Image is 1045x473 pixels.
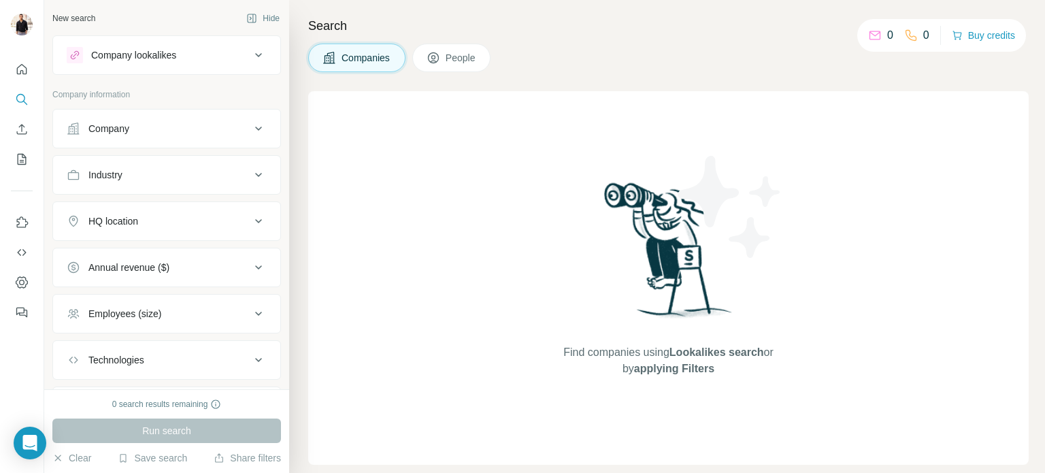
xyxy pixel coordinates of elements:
[52,88,281,101] p: Company information
[11,14,33,35] img: Avatar
[598,179,740,331] img: Surfe Illustration - Woman searching with binoculars
[11,270,33,295] button: Dashboard
[112,398,222,410] div: 0 search results remaining
[91,48,176,62] div: Company lookalikes
[88,214,138,228] div: HQ location
[669,146,791,268] img: Surfe Illustration - Stars
[11,147,33,172] button: My lists
[669,346,764,358] span: Lookalikes search
[11,240,33,265] button: Use Surfe API
[53,344,280,376] button: Technologies
[88,353,144,367] div: Technologies
[342,51,391,65] span: Companies
[53,112,280,145] button: Company
[88,261,169,274] div: Annual revenue ($)
[88,307,161,321] div: Employees (size)
[887,27,893,44] p: 0
[53,297,280,330] button: Employees (size)
[14,427,46,459] div: Open Intercom Messenger
[53,159,280,191] button: Industry
[88,122,129,135] div: Company
[11,87,33,112] button: Search
[634,363,714,374] span: applying Filters
[11,300,33,325] button: Feedback
[446,51,477,65] span: People
[11,210,33,235] button: Use Surfe on LinkedIn
[52,451,91,465] button: Clear
[11,117,33,142] button: Enrich CSV
[53,39,280,71] button: Company lookalikes
[923,27,929,44] p: 0
[88,168,122,182] div: Industry
[11,57,33,82] button: Quick start
[559,344,777,377] span: Find companies using or by
[53,251,280,284] button: Annual revenue ($)
[52,12,95,25] div: New search
[237,8,289,29] button: Hide
[952,26,1015,45] button: Buy credits
[214,451,281,465] button: Share filters
[308,16,1029,35] h4: Search
[118,451,187,465] button: Save search
[53,205,280,238] button: HQ location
